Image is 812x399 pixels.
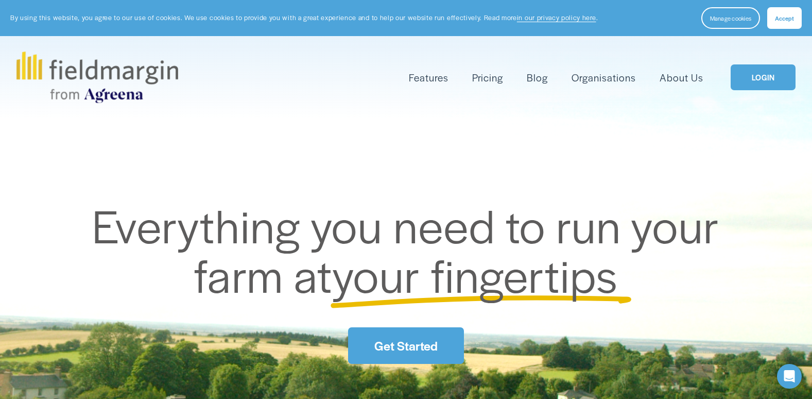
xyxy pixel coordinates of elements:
span: Manage cookies [710,14,751,22]
a: Organisations [572,69,636,86]
p: By using this website, you agree to our use of cookies. We use cookies to provide you with a grea... [10,13,598,23]
button: Accept [767,7,802,29]
span: Everything you need to run your farm at [92,192,730,306]
a: Blog [527,69,548,86]
span: Features [409,70,448,85]
span: your fingertips [332,242,618,306]
img: fieldmargin.com [16,52,178,103]
a: folder dropdown [409,69,448,86]
span: Accept [775,14,794,22]
a: LOGIN [731,64,796,91]
a: in our privacy policy here [517,13,596,22]
div: Open Intercom Messenger [777,364,802,389]
a: About Us [660,69,703,86]
a: Get Started [348,327,463,364]
button: Manage cookies [701,7,760,29]
a: Pricing [472,69,503,86]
